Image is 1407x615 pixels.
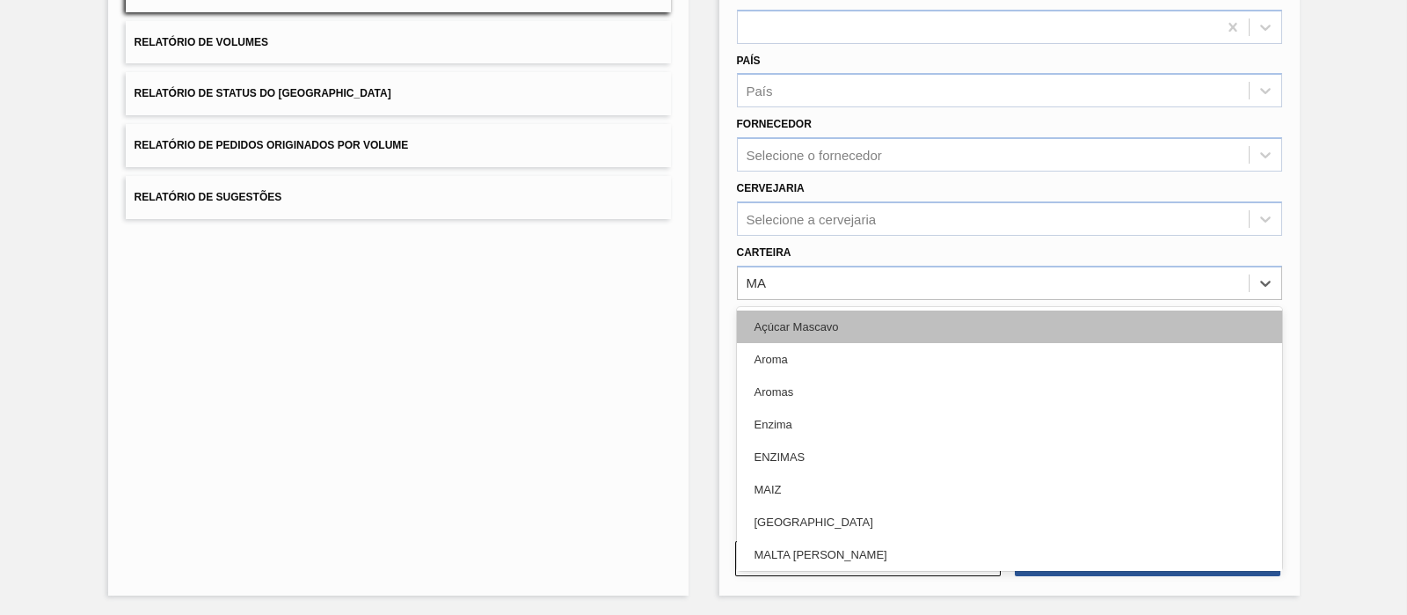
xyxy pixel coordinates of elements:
[135,191,282,203] span: Relatório de Sugestões
[126,21,671,64] button: Relatório de Volumes
[135,87,391,99] span: Relatório de Status do [GEOGRAPHIC_DATA]
[135,36,268,48] span: Relatório de Volumes
[737,182,805,194] label: Cervejaria
[737,55,761,67] label: País
[737,118,812,130] label: Fornecedor
[126,176,671,219] button: Relatório de Sugestões
[747,211,877,226] div: Selecione a cervejaria
[737,441,1282,473] div: ENZIMAS
[747,84,773,99] div: País
[737,473,1282,506] div: MAIZ
[737,246,791,259] label: Carteira
[737,408,1282,441] div: Enzima
[737,311,1282,343] div: Açúcar Mascavo
[735,541,1001,576] button: Limpar
[737,506,1282,538] div: [GEOGRAPHIC_DATA]
[737,538,1282,571] div: MALTA [PERSON_NAME]
[747,148,882,163] div: Selecione o fornecedor
[126,124,671,167] button: Relatório de Pedidos Originados por Volume
[126,72,671,115] button: Relatório de Status do [GEOGRAPHIC_DATA]
[135,139,409,151] span: Relatório de Pedidos Originados por Volume
[737,343,1282,376] div: Aroma
[737,376,1282,408] div: Aromas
